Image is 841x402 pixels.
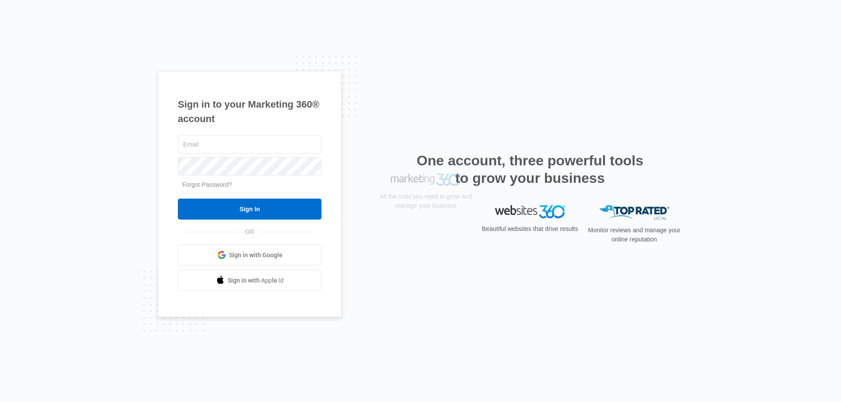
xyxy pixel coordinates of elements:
[414,152,646,187] h2: One account, three powerful tools to grow your business
[391,205,461,217] img: Marketing 360
[495,205,565,218] img: Websites 360
[182,181,232,188] a: Forgot Password?
[228,276,284,285] span: Sign in with Apple Id
[585,226,683,244] p: Monitor reviews and manage your online reputation
[178,199,322,220] input: Sign In
[239,227,261,237] span: OR
[229,251,283,260] span: Sign in with Google
[178,135,322,154] input: Email
[377,224,475,242] p: All the tools you need to grow and manage your business
[178,270,322,291] a: Sign in with Apple Id
[599,205,669,220] img: Top Rated Local
[481,224,579,234] p: Beautiful websites that drive results
[178,245,322,266] a: Sign in with Google
[178,97,322,126] h1: Sign in to your Marketing 360® account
